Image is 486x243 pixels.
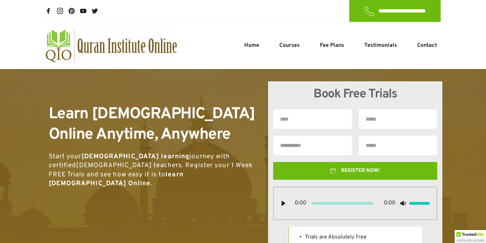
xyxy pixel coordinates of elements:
button: REGISTER NOW! [273,162,437,180]
a: Contact [415,41,439,50]
span: Book Free Trials [313,86,397,102]
span: REGISTER NOW! [341,167,380,175]
a: Home [242,41,261,50]
a: [DEMOGRAPHIC_DATA] teachers [76,161,182,170]
a: Courses [278,41,301,50]
div: TrustedSite Certified [455,230,486,243]
span: Trials are Absolutely Free [305,234,367,241]
span: Start your [49,152,82,161]
span: Courses [279,41,300,50]
span: Contact [417,41,437,50]
span: . [150,179,152,188]
strong: [DEMOGRAPHIC_DATA] learning [82,152,190,161]
span: Learn [DEMOGRAPHIC_DATA] Online Anytime, Anywhere [49,104,259,145]
span: Fee Plans [320,41,344,50]
a: quran-institute-online-australia [45,29,177,62]
span: Home [244,41,259,50]
span: . Register your 1 Week FREE Trials and see how easy it is to [49,161,255,179]
span: 0:00 [295,200,306,206]
span: Testimonials [364,41,397,50]
span: 0:00 [384,200,395,206]
a: Fee Plans [318,41,346,50]
a: Testimonials [363,41,399,50]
